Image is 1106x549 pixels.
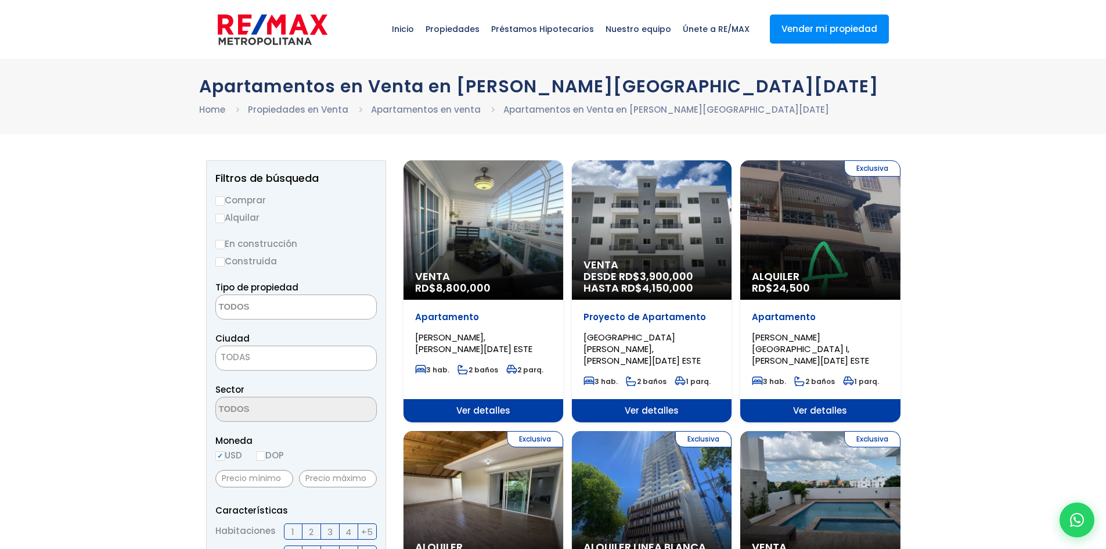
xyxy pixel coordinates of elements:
span: 24,500 [773,281,810,295]
span: Moneda [215,433,377,448]
textarea: Search [216,397,329,422]
a: Home [199,103,225,116]
span: 8,800,000 [436,281,491,295]
span: TODAS [215,346,377,371]
span: Inicio [386,12,420,46]
span: Propiedades [420,12,485,46]
span: TODAS [221,351,250,363]
span: 1 [291,525,294,539]
span: Habitaciones [215,523,276,540]
span: Únete a RE/MAX [677,12,755,46]
a: Venta RD$8,800,000 Apartamento [PERSON_NAME], [PERSON_NAME][DATE] ESTE 3 hab. 2 baños 2 parq. Ver... [404,160,563,422]
h1: Apartamentos en Venta en [PERSON_NAME][GEOGRAPHIC_DATA][DATE] [199,76,907,96]
span: [PERSON_NAME][GEOGRAPHIC_DATA] I, [PERSON_NAME][DATE] ESTE [752,331,869,367]
span: 1 parq. [843,376,879,386]
span: 1 parq. [675,376,711,386]
a: Apartamentos en venta [371,103,481,116]
label: Construida [215,254,377,268]
label: Comprar [215,193,377,207]
h2: Filtros de búsqueda [215,173,377,184]
span: RD$ [415,281,491,295]
span: [PERSON_NAME], [PERSON_NAME][DATE] ESTE [415,331,532,355]
span: 4,150,000 [642,281,693,295]
span: 2 baños [794,376,835,386]
span: 3 hab. [752,376,786,386]
span: 2 parq. [506,365,543,375]
p: Apartamento [415,311,552,323]
span: Ver detalles [572,399,732,422]
span: Ver detalles [404,399,563,422]
span: Exclusiva [844,431,900,447]
span: 3 [327,525,333,539]
input: USD [215,451,225,461]
span: 2 [309,525,314,539]
input: Precio mínimo [215,470,293,487]
label: Alquilar [215,210,377,225]
span: Sector [215,383,244,396]
span: Tipo de propiedad [215,281,298,293]
span: 4 [345,525,351,539]
a: Exclusiva Alquiler RD$24,500 Apartamento [PERSON_NAME][GEOGRAPHIC_DATA] I, [PERSON_NAME][DATE] ES... [740,160,900,422]
span: RD$ [752,281,810,295]
a: Vender mi propiedad [770,15,889,44]
span: Exclusiva [675,431,732,447]
span: Préstamos Hipotecarios [485,12,600,46]
span: +5 [361,525,373,539]
span: 2 baños [457,365,498,375]
input: DOP [256,451,265,461]
p: Apartamento [752,311,888,323]
span: Ciudad [215,332,250,345]
img: remax-metropolitana-logo [218,12,327,47]
input: Alquilar [215,214,225,223]
label: DOP [256,448,284,462]
span: 3 hab. [415,365,449,375]
span: [GEOGRAPHIC_DATA][PERSON_NAME], [PERSON_NAME][DATE] ESTE [583,331,701,367]
span: 3 hab. [583,376,618,386]
a: Venta DESDE RD$3,900,000 HASTA RD$4,150,000 Proyecto de Apartamento [GEOGRAPHIC_DATA][PERSON_NAME... [572,160,732,422]
a: Propiedades en Venta [248,103,348,116]
span: HASTA RD$ [583,282,720,294]
span: Exclusiva [507,431,563,447]
label: USD [215,448,242,462]
input: Precio máximo [299,470,377,487]
span: Venta [583,259,720,271]
span: Exclusiva [844,160,900,177]
li: Apartamentos en Venta en [PERSON_NAME][GEOGRAPHIC_DATA][DATE] [503,102,829,117]
span: DESDE RD$ [583,271,720,294]
p: Proyecto de Apartamento [583,311,720,323]
span: 2 baños [626,376,667,386]
span: Alquiler [752,271,888,282]
input: En construcción [215,240,225,249]
span: Ver detalles [740,399,900,422]
input: Construida [215,257,225,267]
textarea: Search [216,295,329,320]
label: En construcción [215,236,377,251]
span: 3,900,000 [640,269,693,284]
p: Características [215,503,377,518]
span: TODAS [216,349,376,365]
span: Nuestro equipo [600,12,677,46]
span: Venta [415,271,552,282]
input: Comprar [215,196,225,206]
